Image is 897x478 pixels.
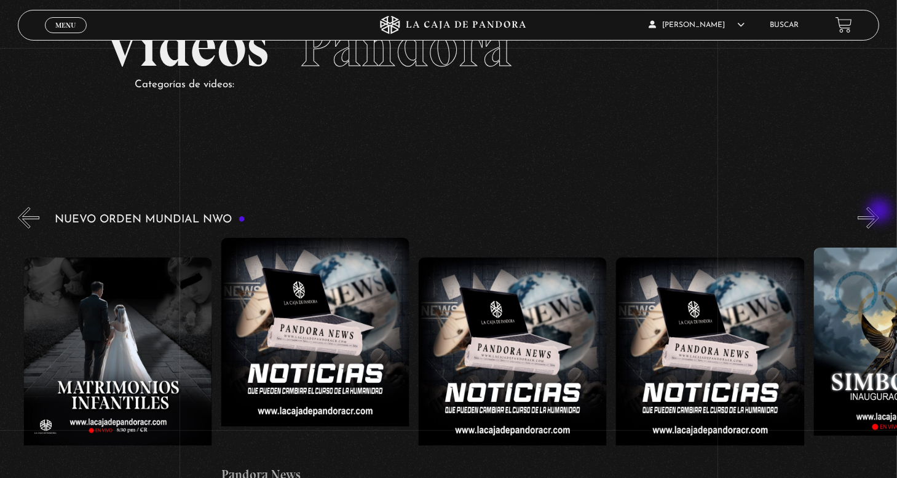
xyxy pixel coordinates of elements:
[649,22,745,29] span: [PERSON_NAME]
[770,22,799,29] a: Buscar
[135,76,793,95] p: Categorías de videos:
[55,22,76,29] span: Menu
[299,11,512,81] span: Pandora
[104,17,793,76] h2: Videos
[18,207,39,229] button: Previous
[858,207,879,229] button: Next
[55,214,245,225] h3: Nuevo Orden Mundial NWO
[836,17,852,33] a: View your shopping cart
[52,31,81,40] span: Cerrar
